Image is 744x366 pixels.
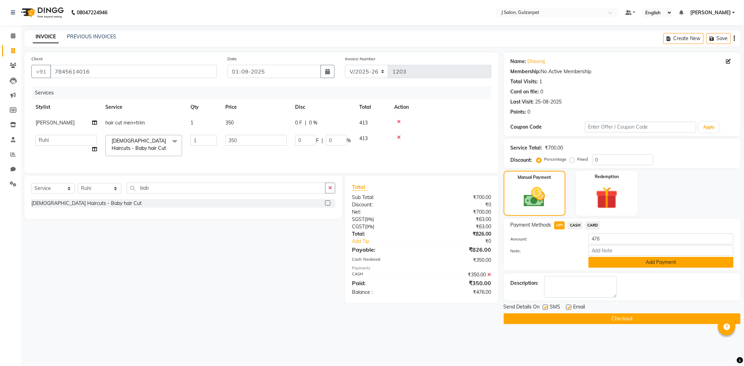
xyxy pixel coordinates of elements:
[347,194,422,201] div: Sub Total:
[422,201,497,208] div: ₹0
[578,156,588,162] label: Fixed
[511,221,551,229] span: Payment Methods
[225,120,234,126] span: 350
[511,157,532,164] div: Discount:
[706,33,731,44] button: Save
[573,303,585,312] span: Email
[528,58,545,65] a: Dheeraj
[434,238,497,245] div: ₹0
[511,88,539,96] div: Card on file:
[32,86,497,99] div: Services
[505,236,583,242] label: Amount:
[347,223,422,230] div: ( )
[544,156,567,162] label: Percentage
[511,144,542,152] div: Service Total:
[355,99,390,115] th: Total
[690,9,731,16] span: [PERSON_NAME]
[517,185,552,209] img: _cash.svg
[545,144,563,152] div: ₹700.00
[347,245,422,254] div: Payable:
[505,248,583,254] label: Note:
[511,78,538,85] div: Total Visits:
[554,221,565,229] span: UPI
[366,216,373,222] span: 9%
[585,221,600,229] span: CARD
[359,135,368,142] span: 413
[322,137,323,144] span: |
[67,33,116,40] a: PREVIOUS INVOICES
[347,257,422,264] div: Cash Tendered:
[540,78,542,85] div: 1
[127,183,325,193] input: Search or Scan
[535,98,562,106] div: 25-08-2025
[31,99,101,115] th: Stylist
[366,224,373,229] span: 9%
[352,183,368,191] span: Total
[347,216,422,223] div: ( )
[347,289,422,296] div: Balance :
[359,120,368,126] span: 413
[511,280,539,287] div: Description:
[588,234,734,244] input: Amount
[422,289,497,296] div: ₹476.00
[511,98,534,106] div: Last Visit:
[77,3,107,22] b: 08047224946
[663,33,704,44] button: Create New
[352,265,491,271] div: Payments
[422,271,497,279] div: ₹350.00
[166,145,169,151] a: x
[31,200,142,207] div: [DEMOGRAPHIC_DATA] Haircuts - Baby hair Cut
[390,99,491,115] th: Action
[504,313,741,324] button: Checkout
[295,119,302,127] span: 0 F
[190,120,193,126] span: 1
[422,216,497,223] div: ₹63.00
[31,56,43,62] label: Client
[422,257,497,264] div: ₹350.00
[352,223,365,230] span: CGST
[422,223,497,230] div: ₹63.00
[347,230,422,238] div: Total:
[352,216,365,222] span: SGST
[347,279,422,287] div: Paid:
[511,68,541,75] div: Membership:
[347,208,422,216] div: Net:
[568,221,583,229] span: CASH
[305,119,306,127] span: |
[105,120,145,126] span: hair cut men+trim
[422,194,497,201] div: ₹700.00
[347,271,422,279] div: CASH
[33,31,59,43] a: INVOICE
[585,122,697,132] input: Enter Offer / Coupon Code
[36,120,75,126] span: [PERSON_NAME]
[101,99,186,115] th: Service
[588,257,734,268] button: Add Payment
[589,184,625,212] img: _gift.svg
[221,99,291,115] th: Price
[550,303,561,312] span: SMS
[422,230,497,238] div: ₹826.00
[518,174,551,181] label: Manual Payment
[50,65,217,78] input: Search by Name/Mobile/Email/Code
[186,99,221,115] th: Qty
[422,279,497,287] div: ₹350.00
[309,119,317,127] span: 0 %
[528,108,531,116] div: 0
[595,174,619,180] label: Redemption
[504,303,540,312] span: Send Details On
[347,238,434,245] a: Add Tip
[345,56,375,62] label: Invoice Number
[511,58,526,65] div: Name:
[347,201,422,208] div: Discount:
[31,65,51,78] button: +91
[227,56,237,62] label: Date
[422,208,497,216] div: ₹700.00
[511,68,734,75] div: No Active Membership
[112,138,166,151] span: [DEMOGRAPHIC_DATA] Haircuts - Baby hair Cut
[588,245,734,256] input: Add Note
[511,123,585,131] div: Coupon Code
[541,88,543,96] div: 0
[511,108,526,116] div: Points:
[18,3,66,22] img: logo
[316,137,319,144] span: F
